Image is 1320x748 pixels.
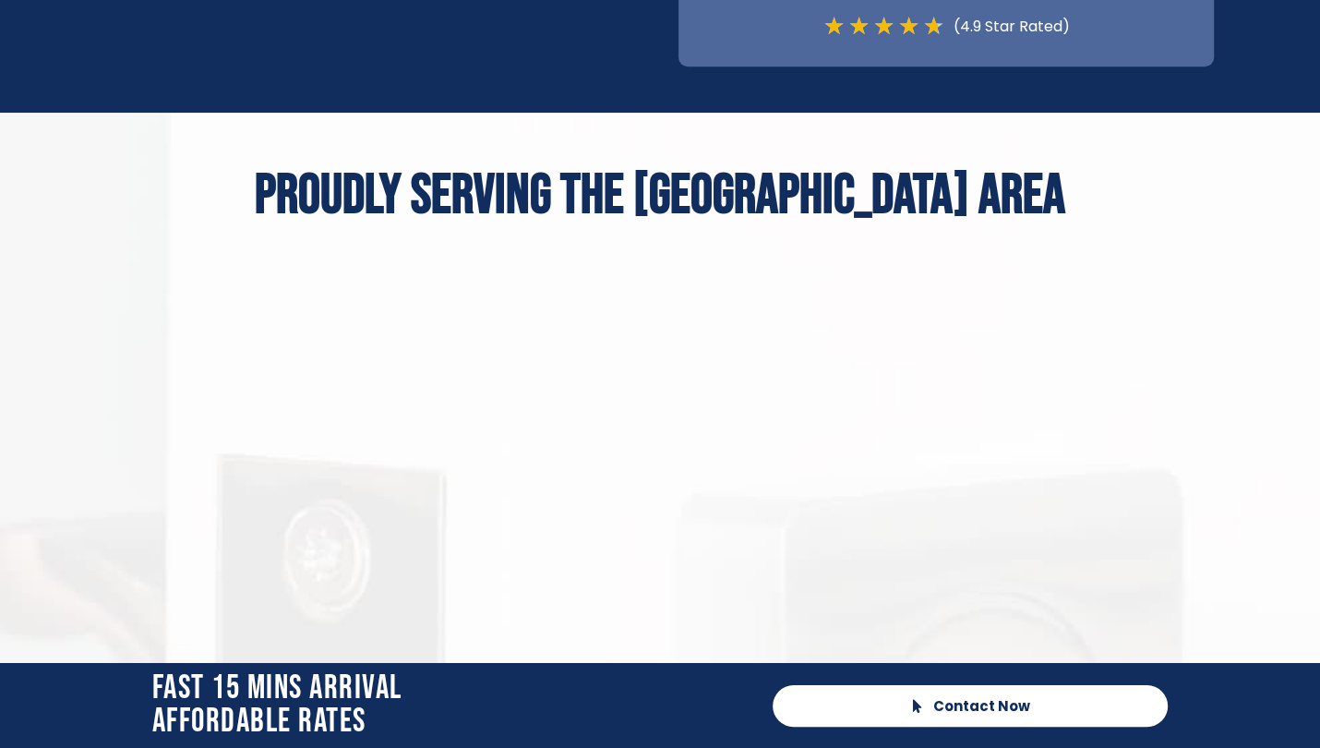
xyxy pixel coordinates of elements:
[823,14,845,39] i: ★
[933,699,1030,713] span: Contact Now
[898,14,919,39] i: ★
[873,14,894,39] i: ★
[152,672,754,739] h2: Fast 15 Mins Arrival affordable rates
[944,14,1070,39] div: (4.9 Star Rated)
[848,14,870,39] i: ★
[823,14,944,39] div: 4.7/5
[115,168,1205,223] h2: Proudly Serving The [GEOGRAPHIC_DATA] Area
[923,14,944,39] i: ★
[773,685,1168,727] a: Contact Now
